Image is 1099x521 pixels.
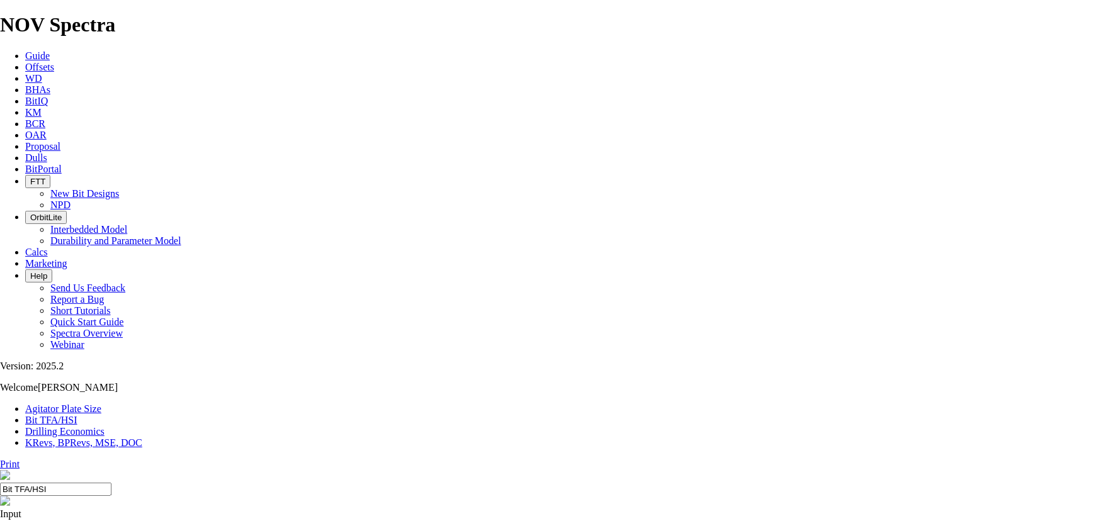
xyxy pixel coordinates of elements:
[30,177,45,186] span: FTT
[50,294,104,305] a: Report a Bug
[25,84,50,95] a: BHAs
[50,283,125,293] a: Send Us Feedback
[25,141,60,152] a: Proposal
[50,317,123,327] a: Quick Start Guide
[25,175,50,188] button: FTT
[25,437,142,448] a: KRevs, BPRevs, MSE, DOC
[25,152,47,163] a: Dulls
[50,339,84,350] a: Webinar
[25,62,54,72] a: Offsets
[25,426,105,437] a: Drilling Economics
[25,211,67,224] button: OrbitLite
[25,403,101,414] a: Agitator Plate Size
[25,118,45,129] a: BCR
[50,199,71,210] a: NPD
[50,328,123,339] a: Spectra Overview
[25,130,47,140] a: OAR
[30,213,62,222] span: OrbitLite
[50,188,119,199] a: New Bit Designs
[25,107,42,118] a: KM
[25,96,48,106] a: BitIQ
[25,247,48,257] a: Calcs
[25,269,52,283] button: Help
[30,271,47,281] span: Help
[50,305,111,316] a: Short Tutorials
[50,235,181,246] a: Durability and Parameter Model
[50,224,127,235] a: Interbedded Model
[25,73,42,84] a: WD
[25,415,77,425] a: Bit TFA/HSI
[25,258,67,269] a: Marketing
[25,50,50,61] a: Guide
[38,382,118,393] span: [PERSON_NAME]
[25,164,62,174] a: BitPortal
